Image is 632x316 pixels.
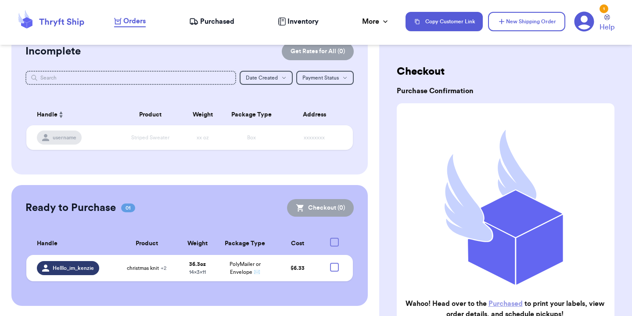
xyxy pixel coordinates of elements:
[362,16,390,27] div: More
[37,239,57,248] span: Handle
[57,109,65,120] button: Sort ascending
[161,265,166,271] span: + 2
[25,44,81,58] h2: Incomplete
[25,71,236,85] input: Search
[131,135,169,140] span: Striped Sweater
[37,110,57,120] span: Handle
[189,269,206,275] span: 14 x 3 x 11
[397,65,614,79] h2: Checkout
[406,12,483,31] button: Copy Customer Link
[574,11,594,32] a: 1
[600,4,608,13] div: 1
[222,104,281,125] th: Package Type
[216,232,273,255] th: Package Type
[600,15,614,33] a: Help
[189,262,206,267] strong: 36.3 oz
[397,86,614,96] h3: Purchase Confirmation
[246,75,278,80] span: Date Created
[488,12,565,31] button: New Shipping Order
[118,104,183,125] th: Product
[115,232,179,255] th: Product
[179,232,217,255] th: Weight
[189,16,234,27] a: Purchased
[287,16,319,27] span: Inventory
[127,265,166,272] span: christmas knit
[114,16,146,27] a: Orders
[121,203,135,212] span: 01
[247,135,256,140] span: Box
[273,232,321,255] th: Cost
[488,300,523,307] a: Purchased
[302,75,339,80] span: Payment Status
[291,265,305,271] span: $ 6.33
[197,135,209,140] span: xx oz
[282,43,354,60] button: Get Rates for All (0)
[240,71,293,85] button: Date Created
[123,16,146,26] span: Orders
[53,134,76,141] span: username
[230,262,261,275] span: PolyMailer or Envelope ✉️
[25,201,116,215] h2: Ready to Purchase
[53,265,94,272] span: Helllo_im_kenzie
[278,16,319,27] a: Inventory
[281,104,353,125] th: Address
[304,135,325,140] span: xxxxxxxx
[600,22,614,33] span: Help
[183,104,222,125] th: Weight
[287,199,354,217] button: Checkout (0)
[200,16,234,27] span: Purchased
[296,71,354,85] button: Payment Status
